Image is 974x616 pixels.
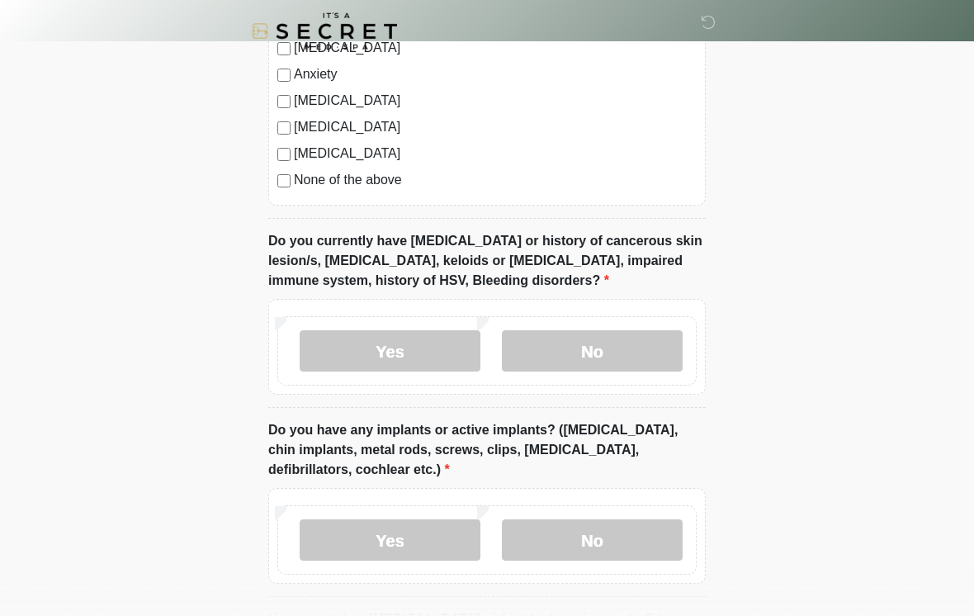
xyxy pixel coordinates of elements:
[300,330,480,372] label: Yes
[502,330,683,372] label: No
[294,64,697,84] label: Anxiety
[277,69,291,82] input: Anxiety
[300,519,480,561] label: Yes
[268,420,706,480] label: Do you have any implants or active implants? ([MEDICAL_DATA], chin implants, metal rods, screws, ...
[294,91,697,111] label: [MEDICAL_DATA]
[277,95,291,108] input: [MEDICAL_DATA]
[294,170,697,190] label: None of the above
[277,121,291,135] input: [MEDICAL_DATA]
[294,117,697,137] label: [MEDICAL_DATA]
[294,144,697,163] label: [MEDICAL_DATA]
[252,12,397,50] img: It's A Secret Med Spa Logo
[268,231,706,291] label: Do you currently have [MEDICAL_DATA] or history of cancerous skin lesion/s, [MEDICAL_DATA], keloi...
[277,148,291,161] input: [MEDICAL_DATA]
[277,174,291,187] input: None of the above
[502,519,683,561] label: No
